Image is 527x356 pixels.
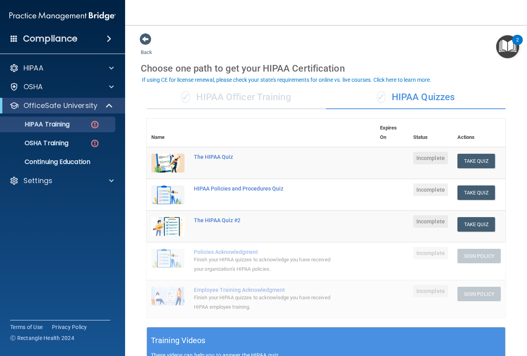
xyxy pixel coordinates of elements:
th: Status [409,119,453,147]
button: Open Resource Center, 2 new notifications [496,35,519,58]
div: HIPAA Officer Training [147,86,326,109]
button: Sign Policy [457,287,501,301]
p: HIPAA [23,63,43,73]
a: Terms of Use [10,323,43,331]
div: Finish your HIPAA quizzes to acknowledge you have received your organization’s HIPAA policies. [194,255,336,274]
a: Back [141,40,152,55]
div: HIPAA Policies and Procedures Quiz [194,185,336,192]
a: Settings [9,176,114,185]
h5: Training Videos [151,334,206,347]
span: Incomplete [413,152,448,164]
div: The HIPAA Quiz [194,154,336,160]
div: Finish your HIPAA quizzes to acknowledge you have received HIPAA employee training. [194,293,336,312]
th: Actions [453,119,505,147]
span: Incomplete [413,183,448,196]
p: Continuing Education [5,158,112,166]
img: danger-circle.6113f641.png [90,138,100,148]
span: Incomplete [413,285,448,297]
a: HIPAA [9,63,114,73]
h4: Compliance [23,33,77,44]
div: If using CE for license renewal, please check your state's requirements for online vs. live cours... [142,77,431,83]
p: OSHA [23,82,43,92]
div: Employee Training Acknowledgment [194,287,336,293]
a: OSHA [9,82,114,92]
button: Sign Policy [457,249,501,263]
div: HIPAA Quizzes [326,86,505,109]
p: OfficeSafe University [23,101,97,110]
span: Incomplete [413,215,448,228]
span: Incomplete [413,247,448,259]
button: Take Quiz [457,185,495,200]
th: Expires On [375,119,409,147]
a: Privacy Policy [52,323,87,331]
p: HIPAA Training [5,120,70,128]
div: 2 [516,40,519,50]
div: Policies Acknowledgment [194,249,336,255]
span: ✓ [377,91,385,103]
a: OfficeSafe University [9,101,113,110]
span: ✓ [181,91,190,103]
button: If using CE for license renewal, please check your state's requirements for online vs. live cours... [141,76,432,84]
div: Choose one path to get your HIPAA Certification [141,57,511,80]
span: Ⓒ Rectangle Health 2024 [10,334,74,342]
img: PMB logo [9,8,116,24]
button: Take Quiz [457,217,495,232]
p: Settings [23,176,52,185]
img: danger-circle.6113f641.png [90,120,100,129]
th: Name [147,119,189,147]
div: The HIPAA Quiz #2 [194,217,336,223]
p: OSHA Training [5,139,68,147]
button: Take Quiz [457,154,495,168]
